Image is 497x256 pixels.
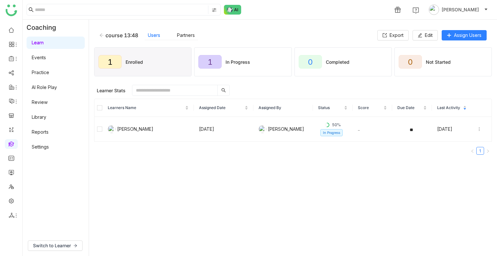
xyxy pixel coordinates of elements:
span: [PERSON_NAME] [442,6,479,13]
div: 0 [399,55,422,69]
span: Assign Users [454,32,481,39]
nz-tag: In Progress [320,129,343,136]
div: 1 [98,55,122,69]
span: Status [318,105,343,111]
button: [PERSON_NAME] [427,5,489,15]
div: 0 [299,55,322,69]
div: 1 [198,55,222,69]
button: Next Page [484,147,492,155]
div: Enrolled [126,59,143,65]
a: Library [32,114,46,120]
div: [PERSON_NAME] [259,125,308,133]
div: In Progress [226,59,250,65]
div: Completed [326,59,349,65]
a: AI Role Play [32,84,57,90]
span: Edit [425,32,433,39]
img: ask-buddy-normal.svg [224,5,241,15]
div: Not Started [426,59,451,65]
span: Export [390,32,403,39]
span: Score [358,105,382,111]
a: Reports [32,129,49,135]
a: Events [32,55,46,60]
div: [PERSON_NAME] [108,125,189,133]
a: Learn [32,40,44,45]
div: course 13:48 [105,32,138,39]
a: Settings [32,144,49,150]
span: Switch to Learner [33,242,71,249]
a: Users [148,32,160,38]
img: 684a9ad2de261c4b36a3cd74 [259,125,266,133]
span: Learners Name [108,105,184,111]
span: Assigned Date [199,105,243,111]
li: 1 [476,147,484,155]
span: Due Date [397,105,422,111]
th: Assigned By [253,99,313,117]
div: Coaching [23,20,66,35]
span: 50% [332,122,341,128]
button: Edit [413,30,438,40]
td: .. [353,117,392,142]
td: [DATE] [194,117,253,142]
img: 684a9ad2de261c4b36a3cd74 [108,125,116,133]
img: help.svg [413,7,419,14]
img: search-type.svg [212,7,217,13]
a: Partners [177,32,195,38]
td: [DATE] [432,117,472,142]
a: Practice [32,70,49,75]
button: Export [377,30,409,40]
a: 1 [477,147,484,154]
span: Last Activity [437,105,462,111]
img: logo [6,5,17,16]
img: avatar [429,5,439,15]
button: Switch to Learner [28,240,83,251]
div: Learner Stats [97,88,126,93]
a: Review [32,99,48,105]
button: Assign Users [442,30,487,40]
button: Previous Page [469,147,476,155]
